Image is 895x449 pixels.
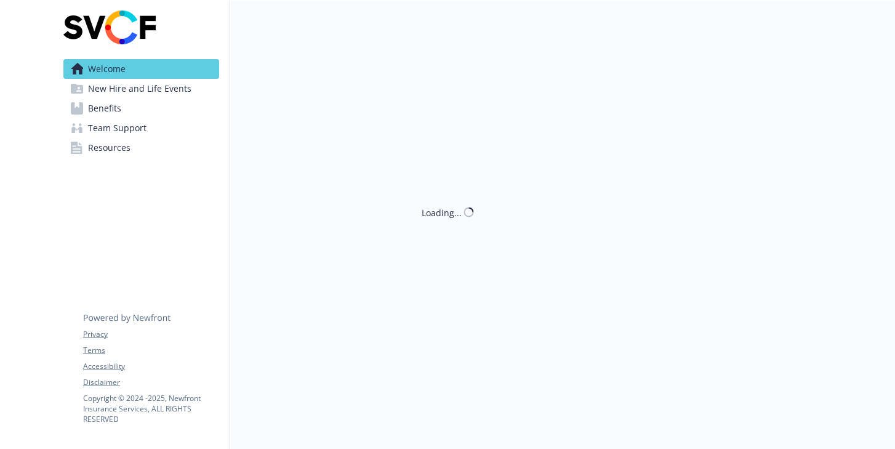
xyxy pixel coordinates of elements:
span: Welcome [88,59,126,79]
a: Accessibility [83,361,219,372]
p: Copyright © 2024 - 2025 , Newfront Insurance Services, ALL RIGHTS RESERVED [83,393,219,424]
span: Team Support [88,118,146,138]
a: Resources [63,138,219,158]
span: New Hire and Life Events [88,79,191,99]
span: Resources [88,138,130,158]
a: Disclaimer [83,377,219,388]
a: New Hire and Life Events [63,79,219,99]
a: Team Support [63,118,219,138]
a: Benefits [63,99,219,118]
span: Benefits [88,99,121,118]
a: Privacy [83,329,219,340]
div: Loading... [422,206,462,219]
a: Terms [83,345,219,356]
a: Welcome [63,59,219,79]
